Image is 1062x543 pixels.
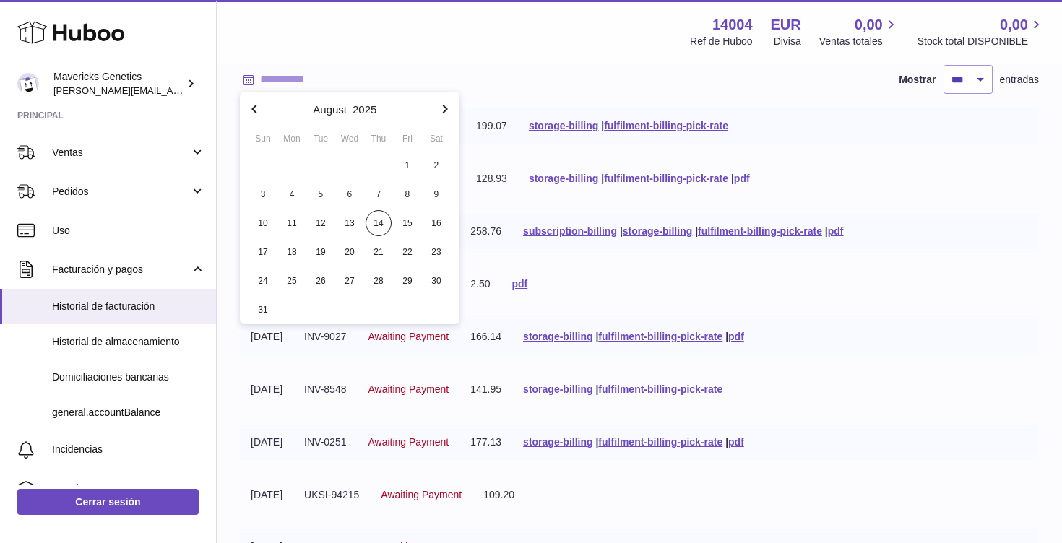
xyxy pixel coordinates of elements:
[1000,73,1039,87] span: entradas
[306,209,335,238] button: 12
[335,209,364,238] button: 13
[712,15,753,35] strong: 14004
[601,173,604,184] span: |
[293,372,357,407] td: INV-8548
[422,238,451,266] button: 23
[364,180,393,209] button: 7
[423,181,449,207] span: 9
[335,180,364,209] button: 6
[52,263,190,277] span: Facturación y pagos
[335,132,364,145] div: Wed
[364,209,393,238] button: 14
[52,335,205,349] span: Historial de almacenamiento
[368,331,449,342] span: Awaiting Payment
[366,268,392,294] span: 28
[472,477,525,513] td: 109.20
[240,425,293,460] td: [DATE]
[17,73,39,95] img: pablo@mavericksgenetics.com
[249,238,277,266] button: 17
[899,73,936,87] label: Mostrar
[620,225,623,237] span: |
[240,372,293,407] td: [DATE]
[52,443,205,456] span: Incidencias
[277,180,306,209] button: 4
[523,436,592,448] a: storage-billing
[53,70,184,97] div: Mavericks Genetics
[335,266,364,295] button: 27
[423,239,449,265] span: 23
[604,173,728,184] a: fulfilment-billing-pick-rate
[337,181,363,207] span: 6
[52,185,190,199] span: Pedidos
[819,35,899,48] span: Ventas totales
[459,214,512,249] td: 258.76
[306,180,335,209] button: 5
[249,180,277,209] button: 3
[394,239,420,265] span: 22
[53,84,290,96] span: [PERSON_NAME][EMAIL_ADDRESS][DOMAIN_NAME]
[394,210,420,236] span: 15
[306,266,335,295] button: 26
[240,319,293,355] td: [DATE]
[595,383,598,395] span: |
[512,278,528,290] a: pdf
[250,239,276,265] span: 17
[308,239,334,265] span: 19
[277,132,306,145] div: Mon
[422,132,451,145] div: Sat
[825,225,828,237] span: |
[52,146,190,160] span: Ventas
[731,173,734,184] span: |
[728,436,744,448] a: pdf
[52,300,205,313] span: Historial de facturación
[523,383,592,395] a: storage-billing
[698,225,822,237] a: fulfilment-billing-pick-rate
[393,266,422,295] button: 29
[337,210,363,236] span: 13
[277,209,306,238] button: 11
[459,425,512,460] td: 177.13
[598,331,722,342] a: fulfilment-billing-pick-rate
[308,181,334,207] span: 5
[601,120,604,131] span: |
[459,266,501,302] td: 2.50
[279,210,305,236] span: 11
[523,225,617,237] a: subscription-billing
[353,103,376,114] button: 2025
[250,297,276,323] span: 31
[394,181,420,207] span: 8
[308,210,334,236] span: 12
[364,132,393,145] div: Thu
[279,268,305,294] span: 25
[855,15,883,35] span: 0,00
[725,436,728,448] span: |
[690,35,752,48] div: Ref de Huboo
[623,225,692,237] a: storage-billing
[249,295,277,324] button: 31
[529,173,598,184] a: storage-billing
[423,210,449,236] span: 16
[250,268,276,294] span: 24
[459,319,512,355] td: 166.14
[279,181,305,207] span: 4
[598,436,722,448] a: fulfilment-billing-pick-rate
[337,239,363,265] span: 20
[293,477,370,513] td: UKSI-94215
[366,239,392,265] span: 21
[393,132,422,145] div: Fri
[313,103,347,114] button: August
[249,132,277,145] div: Sun
[918,35,1045,48] span: Stock total DISPONIBLE
[459,372,512,407] td: 141.95
[293,425,357,460] td: INV-0251
[819,15,899,48] a: 0,00 Ventas totales
[368,383,449,395] span: Awaiting Payment
[52,370,205,384] span: Domiciliaciones bancarias
[308,268,334,294] span: 26
[335,238,364,266] button: 20
[249,209,277,238] button: 10
[293,319,357,355] td: INV-9027
[774,35,801,48] div: Divisa
[595,331,598,342] span: |
[918,15,1045,48] a: 0,00 Stock total DISPONIBLE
